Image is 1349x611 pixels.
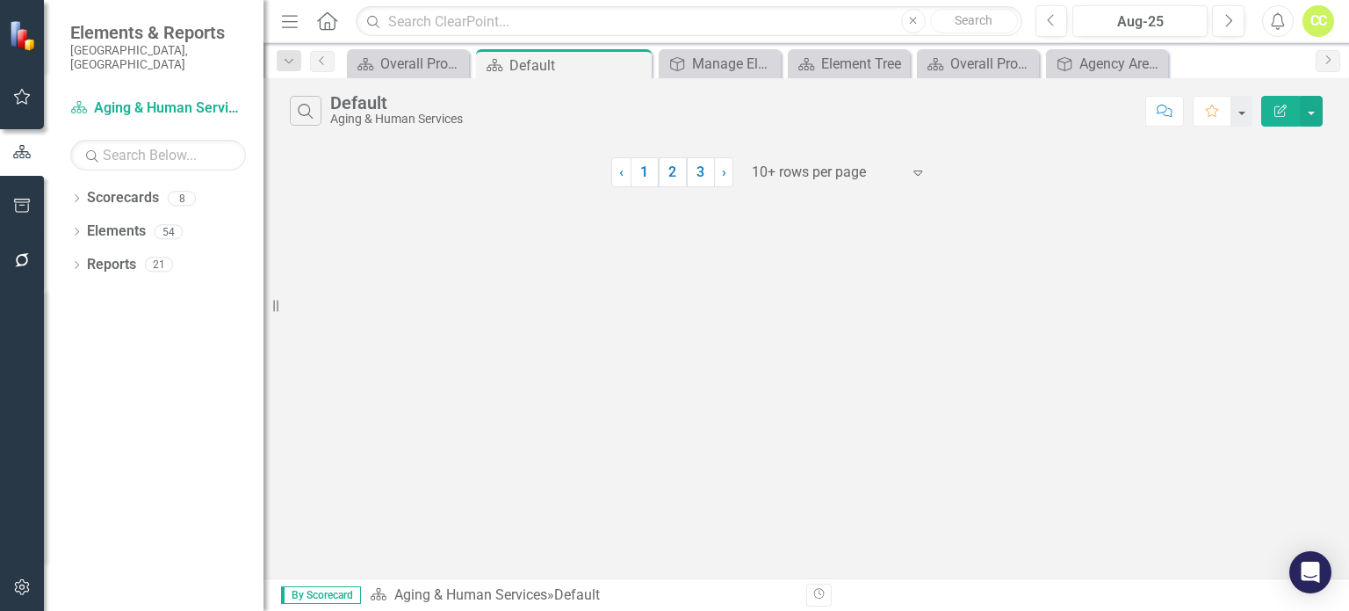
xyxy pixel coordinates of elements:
[380,53,465,75] div: Overall Provider and Services Dashboard
[687,157,715,187] a: 3
[87,188,159,208] a: Scorecards
[155,224,183,239] div: 54
[663,53,776,75] a: Manage Elements
[356,6,1021,37] input: Search ClearPoint...
[70,98,246,119] a: Aging & Human Services
[692,53,776,75] div: Manage Elements
[1072,5,1208,37] button: Aug-25
[370,586,793,606] div: »
[659,157,687,187] a: 2
[930,9,1018,33] button: Search
[1302,5,1334,37] button: CC
[330,93,463,113] div: Default
[351,53,465,75] a: Overall Provider and Services Dashboard
[722,164,726,180] span: ›
[70,140,246,171] input: Search Below...
[1078,11,1201,33] div: Aug-25
[70,43,246,72] small: [GEOGRAPHIC_DATA], [GEOGRAPHIC_DATA]
[1050,53,1164,75] a: Agency Area Plan FY '26 - '29
[1079,53,1164,75] div: Agency Area Plan FY '26 - '29
[509,55,647,76] div: Default
[87,222,146,242] a: Elements
[281,586,361,604] span: By Scorecard
[631,157,659,187] a: 1
[792,53,905,75] a: Element Tree
[950,53,1035,75] div: Overall Provider and Services Dashboard
[9,20,40,51] img: ClearPoint Strategy
[394,586,547,603] a: Aging & Human Services
[168,191,196,206] div: 8
[619,164,624,180] span: ‹
[955,13,992,27] span: Search
[921,53,1035,75] a: Overall Provider and Services Dashboard
[330,113,463,126] div: Aging & Human Services
[1289,551,1331,593] div: Open Intercom Messenger
[87,255,136,275] a: Reports
[145,258,173,273] div: 21
[821,53,905,75] div: Element Tree
[554,586,600,603] div: Default
[70,22,246,43] span: Elements & Reports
